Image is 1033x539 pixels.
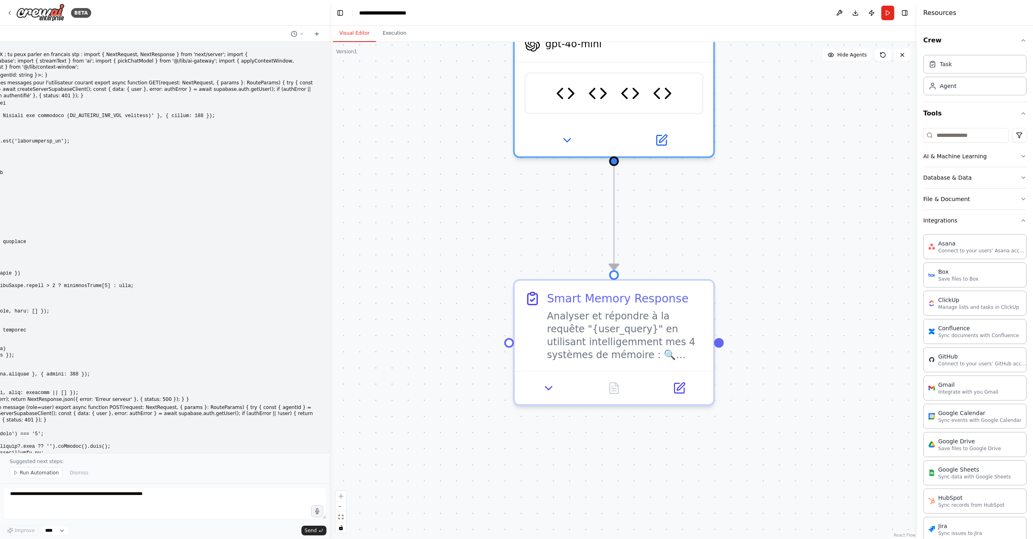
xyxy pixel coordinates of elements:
button: Hide right sidebar [899,7,910,19]
div: Google Drive [938,437,1001,445]
span: Hide Agents [837,52,867,58]
button: Switch to previous chat [288,29,307,39]
button: Run Automation [10,467,63,478]
button: Send [301,526,326,535]
div: Google Sheets [938,466,1011,474]
p: Sync issues to Jira [938,530,982,537]
div: Smart Memory Response [547,290,689,306]
span: Dismiss [70,470,88,476]
button: Hide left sidebar [335,7,346,19]
nav: breadcrumb [359,9,406,17]
button: Open in side panel [616,130,707,150]
button: Start a new chat [310,29,323,39]
img: Confluence [928,328,935,335]
img: GitHub [928,357,935,363]
div: Crew [923,52,1027,102]
div: Version 1 [336,48,357,55]
button: Open in side panel [651,378,707,398]
button: No output available [580,378,648,398]
span: Send [305,527,317,534]
button: Tools [923,102,1027,125]
button: Click to speak your automation idea [311,505,323,517]
button: toggle interactivity [336,522,346,533]
div: GitHub [938,352,1027,361]
div: Google Calendar [938,409,1021,417]
button: File & Document [923,189,1027,210]
a: React Flow attribution [894,533,916,537]
div: Analyser et répondre à la requête "{user_query}" en utilisant intelligemment mes 4 systèmes de mé... [547,310,704,361]
p: Suggested next steps: [10,458,320,465]
span: Improve [15,527,35,534]
img: Conversation Memory API Tool [621,84,640,103]
div: Confluence [938,324,1019,332]
p: Integrate with you Gmail [938,389,998,395]
p: Sync data with Google Sheets [938,474,1011,480]
img: HubSpot [928,498,935,504]
span: Run Automation [20,470,59,476]
button: zoom out [336,501,346,512]
p: Connect to your users’ GitHub accounts [938,361,1027,367]
div: Gmail [938,381,998,389]
img: Box [928,272,935,278]
button: Improve [3,525,38,536]
button: Execution [376,25,413,42]
div: React Flow controls [336,491,346,533]
button: Database & Data [923,167,1027,188]
button: Visual Editor [333,25,376,42]
div: Jira [938,522,982,530]
button: fit view [336,512,346,522]
img: Asana [928,243,935,250]
div: Agent [940,82,956,90]
img: Google Calendar [928,413,935,419]
button: AI & Machine Learning [923,146,1027,167]
button: Dismiss [66,467,92,478]
div: Smart Memory ResponseAnalyser et répondre à la requête "{user_query}" en utilisant intelligemment... [513,279,715,406]
div: ClickUp [938,296,1019,304]
div: HubSpot [938,494,1004,502]
img: Gmail [928,385,935,391]
p: Save files to Box [938,276,979,282]
img: Document Memory API Tool [588,84,608,103]
img: Learning Feedback API Tool [653,84,672,103]
p: Sync events with Google Calendar [938,417,1021,424]
img: Jira [928,526,935,533]
p: Manage lists and tasks in ClickUp [938,304,1019,310]
g: Edge from 9b82fd49-c1fe-4092-8c1c-e6fd46e72056 to 0c31e110-bb37-48d2-93c4-3a454f9accf4 [606,166,622,270]
div: Task [940,60,952,68]
p: Save files to Google Drive [938,445,1001,452]
div: Box [938,268,979,276]
img: ClickUp [928,300,935,306]
div: Asana [938,239,1027,247]
button: Hide Agents [823,48,872,61]
p: Sync documents with Confluence [938,332,1019,339]
span: gpt-4o-mini [546,38,602,50]
button: Crew [923,29,1027,52]
img: Google Drive [928,441,935,448]
img: Google Sheets [928,470,935,476]
button: Integrations [923,210,1027,231]
img: Factual Memory API Tool [556,84,575,103]
div: BETA [71,8,91,18]
p: Sync records from HubSpot [938,502,1004,508]
img: Logo [16,4,65,22]
p: Connect to your users’ Asana accounts [938,247,1027,254]
h4: Resources [923,8,956,18]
